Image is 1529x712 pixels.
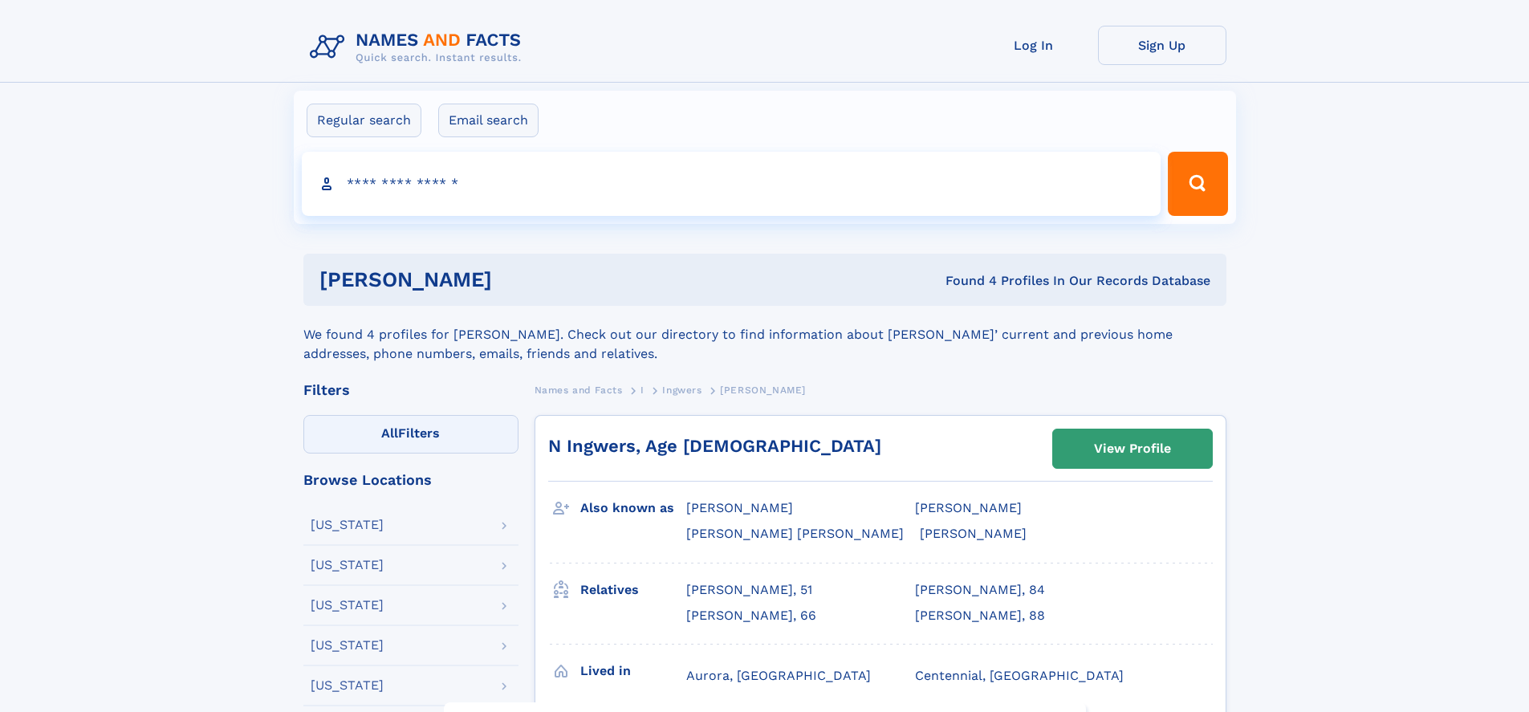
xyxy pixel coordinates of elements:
[686,607,816,625] a: [PERSON_NAME], 66
[311,679,384,692] div: [US_STATE]
[1168,152,1227,216] button: Search Button
[686,526,904,541] span: [PERSON_NAME] [PERSON_NAME]
[381,425,398,441] span: All
[311,559,384,572] div: [US_STATE]
[1098,26,1226,65] a: Sign Up
[303,306,1226,364] div: We found 4 profiles for [PERSON_NAME]. Check out our directory to find information about [PERSON_...
[307,104,421,137] label: Regular search
[303,26,535,69] img: Logo Names and Facts
[720,384,806,396] span: [PERSON_NAME]
[548,436,881,456] a: N Ingwers, Age [DEMOGRAPHIC_DATA]
[535,380,623,400] a: Names and Facts
[662,384,701,396] span: Ingwers
[303,383,518,397] div: Filters
[303,473,518,487] div: Browse Locations
[580,576,686,604] h3: Relatives
[640,380,645,400] a: I
[580,494,686,522] h3: Also known as
[915,607,1045,625] a: [PERSON_NAME], 88
[580,657,686,685] h3: Lived in
[438,104,539,137] label: Email search
[311,519,384,531] div: [US_STATE]
[319,270,719,290] h1: [PERSON_NAME]
[1094,430,1171,467] div: View Profile
[662,380,701,400] a: Ingwers
[718,272,1210,290] div: Found 4 Profiles In Our Records Database
[686,668,871,683] span: Aurora, [GEOGRAPHIC_DATA]
[915,581,1045,599] a: [PERSON_NAME], 84
[1053,429,1212,468] a: View Profile
[686,500,793,515] span: [PERSON_NAME]
[302,152,1161,216] input: search input
[920,526,1027,541] span: [PERSON_NAME]
[686,581,812,599] a: [PERSON_NAME], 51
[311,639,384,652] div: [US_STATE]
[640,384,645,396] span: I
[303,415,518,454] label: Filters
[311,599,384,612] div: [US_STATE]
[970,26,1098,65] a: Log In
[915,668,1124,683] span: Centennial, [GEOGRAPHIC_DATA]
[915,500,1022,515] span: [PERSON_NAME]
